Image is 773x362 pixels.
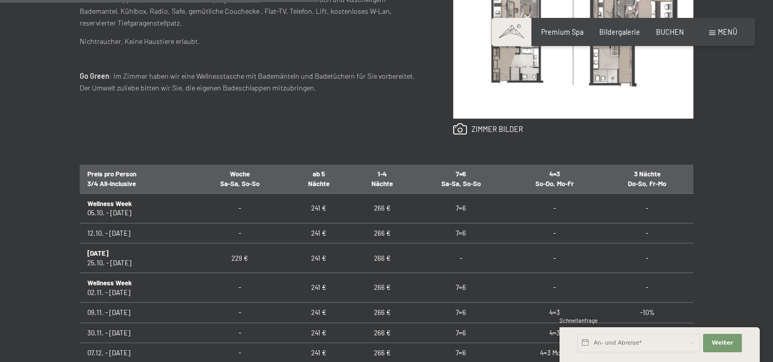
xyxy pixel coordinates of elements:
td: - [193,193,287,223]
td: 241 € [287,243,350,273]
a: Premium Spa [541,28,583,36]
b: [DATE] [87,249,108,257]
th: 4=3 [508,164,601,193]
span: Sa-Sa, So-So [441,179,481,187]
td: 241 € [287,323,350,343]
td: 30.11. - [DATE] [80,323,193,343]
td: 266 € [350,303,414,323]
td: 12.10. - [DATE] [80,223,193,243]
th: ab 5 [287,164,350,193]
span: 3/4 All-Inclusive [87,179,136,187]
span: Weiter [712,339,733,347]
td: - [193,273,287,303]
td: - [601,243,693,273]
td: - [601,193,693,223]
span: Sa-Sa, So-So [220,179,260,187]
b: Wellness Week [87,279,132,287]
span: Nächte [371,179,393,187]
td: - [193,323,287,343]
td: 4=3 [508,323,601,343]
b: Wellness Week [87,199,132,208]
td: 241 € [287,223,350,243]
td: -10% [601,303,693,323]
a: BUCHEN [656,28,684,36]
td: - [193,303,287,323]
th: 1-4 [350,164,414,193]
span: Menü [718,28,737,36]
td: - [508,273,601,303]
td: 229 € [193,243,287,273]
td: 7=6 [414,273,508,303]
th: 7=6 [414,164,508,193]
span: Do-So, Fr-Mo [628,179,666,187]
td: 7=6 [414,323,508,343]
td: 05.10. - [DATE] [80,193,193,223]
td: - [601,273,693,303]
td: 266 € [350,273,414,303]
td: 25.10. - [DATE] [80,243,193,273]
td: 4=3 [508,303,601,323]
td: 266 € [350,243,414,273]
td: - [508,223,601,243]
strong: Go Green [80,72,109,80]
td: 7=6 [414,303,508,323]
td: 7=6 [414,193,508,223]
span: Preis pro Person [87,170,136,178]
th: Woche [193,164,287,193]
button: Weiter [703,334,742,352]
td: - [508,243,601,273]
td: 02.11. - [DATE] [80,273,193,303]
td: 7=6 [414,223,508,243]
a: Bildergalerie [599,28,640,36]
td: 266 € [350,193,414,223]
td: - [601,223,693,243]
td: - [414,243,508,273]
span: So-Do, Mo-Fr [535,179,574,187]
span: Nächte [308,179,330,187]
td: 241 € [287,273,350,303]
td: 266 € [350,223,414,243]
span: Schnellanfrage [559,317,598,324]
p: : Im Zimmer haben wir eine Wellnesstasche mit Bademänteln und Badetüchern für Sie vorbereitet. De... [80,71,417,94]
th: 3 Nächte [601,164,693,193]
p: Nichtraucher. Keine Haustiere erlaubt. [80,36,417,48]
td: 241 € [287,303,350,323]
td: - [193,223,287,243]
td: - [508,193,601,223]
td: 09.11. - [DATE] [80,303,193,323]
td: 266 € [350,323,414,343]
